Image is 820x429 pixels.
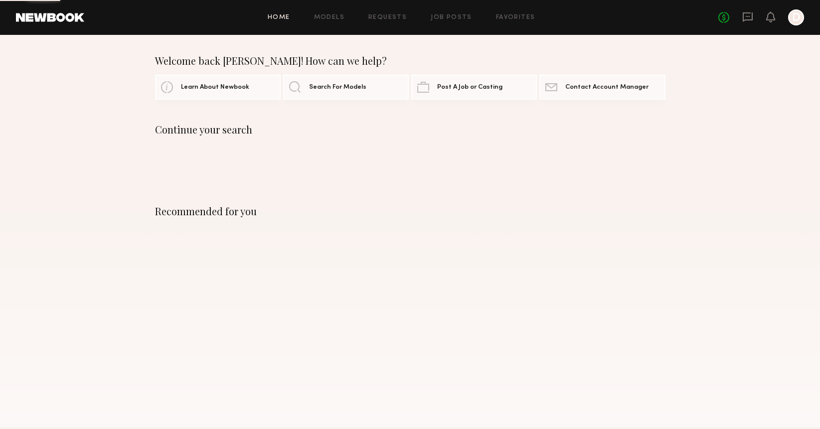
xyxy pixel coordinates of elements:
[155,205,665,217] div: Recommended for you
[309,84,366,91] span: Search For Models
[496,14,535,21] a: Favorites
[431,14,472,21] a: Job Posts
[283,75,409,100] a: Search For Models
[155,124,665,136] div: Continue your search
[181,84,249,91] span: Learn About Newbook
[314,14,344,21] a: Models
[368,14,407,21] a: Requests
[539,75,665,100] a: Contact Account Manager
[268,14,290,21] a: Home
[155,75,281,100] a: Learn About Newbook
[565,84,649,91] span: Contact Account Manager
[788,9,804,25] a: D
[155,55,665,67] div: Welcome back [PERSON_NAME]! How can we help?
[411,75,537,100] a: Post A Job or Casting
[437,84,502,91] span: Post A Job or Casting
